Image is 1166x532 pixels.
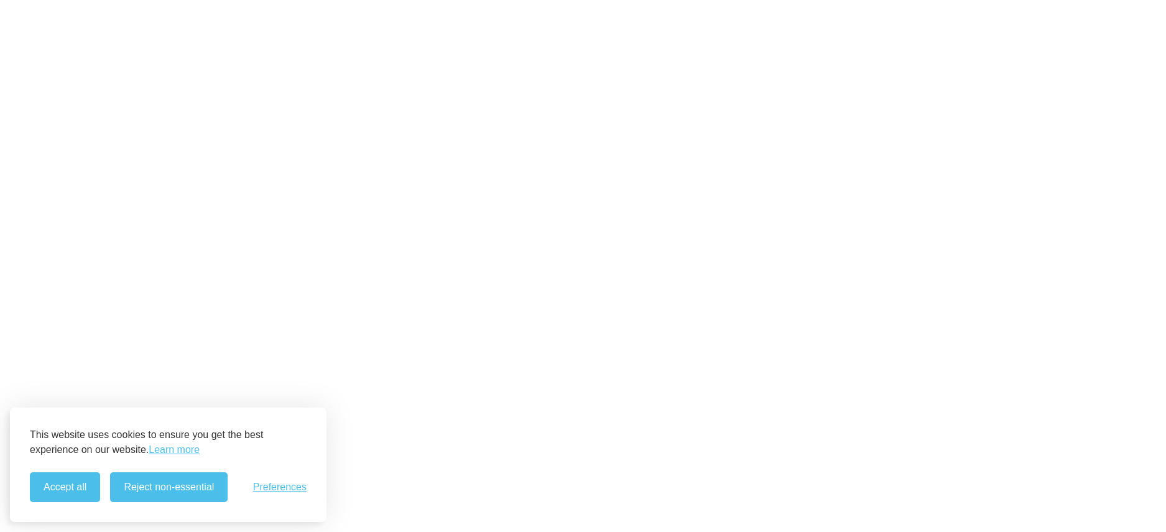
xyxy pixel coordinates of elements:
[30,472,100,502] button: Accept all cookies
[149,442,200,457] a: Learn more
[30,427,307,457] p: This website uses cookies to ensure you get the best experience on our website.
[110,472,228,502] button: Reject non-essential
[253,482,307,493] span: Preferences
[253,482,307,493] button: Toggle preferences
